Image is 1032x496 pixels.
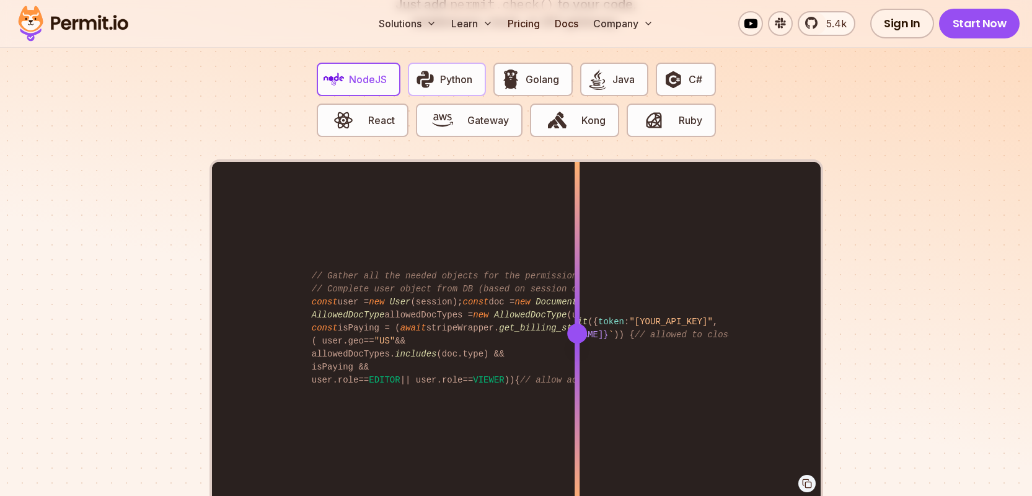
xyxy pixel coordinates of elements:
[819,16,847,31] span: 5.4k
[312,297,338,307] span: const
[390,297,411,307] span: User
[312,310,385,320] span: AllowedDocType
[374,336,395,346] span: "US"
[598,317,624,327] span: token
[374,11,441,36] button: Solutions
[348,336,364,346] span: geo
[939,9,1020,38] a: Start Now
[798,11,855,36] a: 5.4k
[679,113,702,128] span: Ruby
[689,72,702,87] span: C#
[473,310,488,320] span: new
[415,69,436,90] img: Python
[870,9,934,38] a: Sign In
[440,72,472,87] span: Python
[536,297,577,307] span: Document
[494,310,567,320] span: AllowedDocType
[500,69,521,90] img: Golang
[368,113,395,128] span: React
[635,330,765,340] span: // allowed to close issue
[581,113,606,128] span: Kong
[395,349,436,359] span: includes
[550,11,583,36] a: Docs
[400,323,426,333] span: await
[526,72,559,87] span: Golang
[467,113,509,128] span: Gateway
[446,11,498,36] button: Learn
[312,284,723,294] span: // Complete user object from DB (based on session object, only 3 DB queries...)
[432,110,453,131] img: Gateway
[312,323,338,333] span: const
[629,317,712,327] span: "[YOUR_API_KEY]"
[612,72,635,87] span: Java
[303,260,729,397] code: user = (session); doc = ( , , session. ); allowedDocTypes = (user. ); isPaying = ( stripeWrapper....
[333,110,354,131] img: React
[369,375,400,385] span: EDITOR
[338,375,359,385] span: role
[520,375,598,385] span: // allow access
[462,349,483,359] span: type
[503,11,545,36] a: Pricing
[12,2,134,45] img: Permit logo
[473,375,504,385] span: VIEWER
[312,271,609,281] span: // Gather all the needed objects for the permission check
[515,297,531,307] span: new
[547,110,568,131] img: Kong
[442,375,463,385] span: role
[462,297,488,307] span: const
[587,69,608,90] img: Java
[663,69,684,90] img: C#
[324,69,345,90] img: NodeJS
[588,11,658,36] button: Company
[369,297,384,307] span: new
[499,323,593,333] span: get_billing_status
[643,110,664,131] img: Ruby
[349,72,387,87] span: NodeJS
